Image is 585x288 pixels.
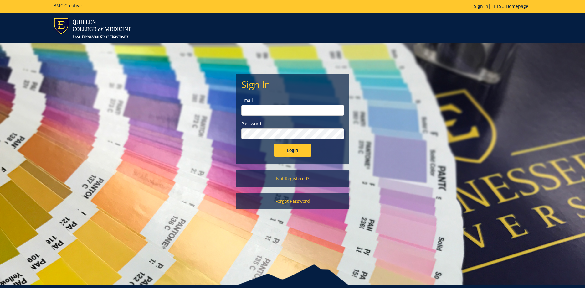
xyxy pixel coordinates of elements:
label: Password [241,121,344,127]
a: Sign In [474,3,488,9]
a: Forgot Password [236,193,349,209]
img: ETSU logo [54,18,134,38]
input: Login [274,144,311,157]
h2: Sign In [241,79,344,90]
a: ETSU Homepage [491,3,531,9]
h5: BMC Creative [54,3,82,8]
p: | [474,3,531,9]
label: Email [241,97,344,103]
a: Not Registered? [236,170,349,187]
